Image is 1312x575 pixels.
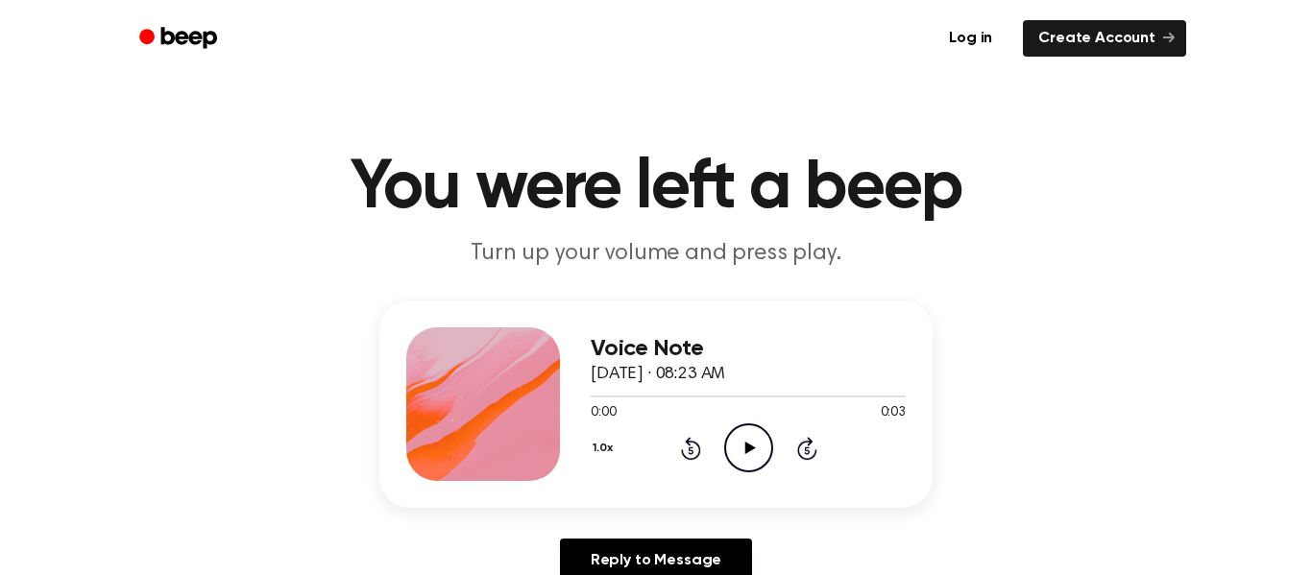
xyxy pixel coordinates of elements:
span: 0:00 [591,403,616,423]
span: 0:03 [881,403,906,423]
p: Turn up your volume and press play. [287,238,1025,270]
button: 1.0x [591,432,620,465]
span: [DATE] · 08:23 AM [591,366,725,383]
a: Create Account [1023,20,1186,57]
h3: Voice Note [591,336,906,362]
a: Beep [126,20,234,58]
a: Log in [930,16,1011,60]
h1: You were left a beep [164,154,1148,223]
